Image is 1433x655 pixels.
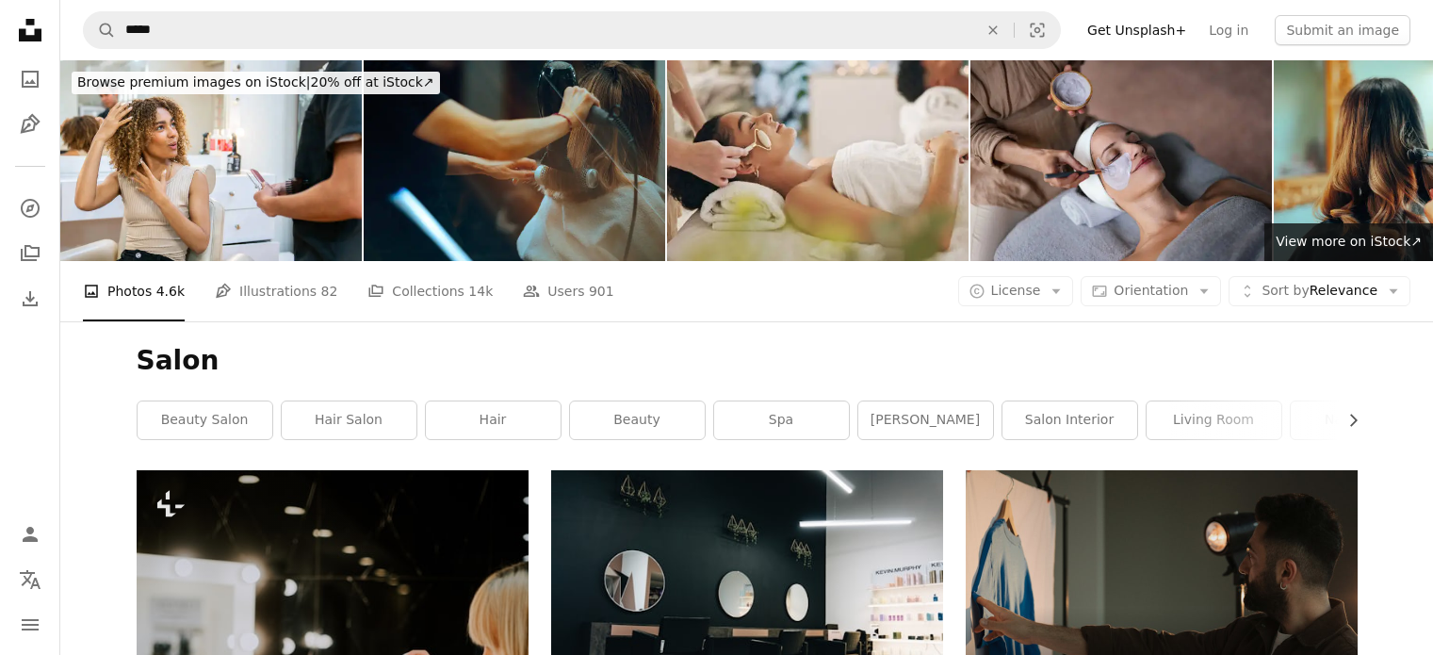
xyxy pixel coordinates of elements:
[72,72,440,94] div: 20% off at iStock ↗
[11,106,49,143] a: Illustrations
[11,235,49,272] a: Collections
[364,60,665,261] img: Woman Having her Hair Straighten with a Brush and a Hair Dryer
[1229,276,1410,306] button: Sort byRelevance
[282,401,416,439] a: hair salon
[1276,234,1422,249] span: View more on iStock ↗
[138,401,272,439] a: beauty salon
[972,12,1014,48] button: Clear
[83,11,1061,49] form: Find visuals sitewide
[1264,223,1433,261] a: View more on iStock↗
[11,280,49,318] a: Download History
[11,189,49,227] a: Explore
[1336,401,1358,439] button: scroll list to the right
[77,74,310,90] span: Browse premium images on iStock |
[1114,283,1188,298] span: Orientation
[1081,276,1221,306] button: Orientation
[970,60,1272,261] img: Beautiful Woman Enjoying Receiving a Facial Treatment at the Spa
[137,344,1358,378] h1: Salon
[11,60,49,98] a: Photos
[667,60,969,261] img: Spa, woman and eyes closed with roller for massage with luxury, self care and stress relief. Skin...
[60,60,362,261] img: Woman with curly hair telling her hairstylist how to cut her hair
[11,606,49,644] button: Menu
[60,60,451,106] a: Browse premium images on iStock|20% off at iStock↗
[958,276,1074,306] button: License
[589,281,614,302] span: 901
[551,598,943,614] a: black and silver bar stools
[1076,15,1197,45] a: Get Unsplash+
[426,401,561,439] a: hair
[858,401,993,439] a: [PERSON_NAME]
[468,281,493,302] span: 14k
[523,261,613,321] a: Users 901
[1262,283,1309,298] span: Sort by
[367,261,493,321] a: Collections 14k
[714,401,849,439] a: spa
[1275,15,1410,45] button: Submit an image
[1262,282,1377,301] span: Relevance
[991,283,1041,298] span: License
[215,261,337,321] a: Illustrations 82
[1002,401,1137,439] a: salon interior
[570,401,705,439] a: beauty
[11,516,49,553] a: Log in / Sign up
[84,12,116,48] button: Search Unsplash
[1015,12,1060,48] button: Visual search
[1197,15,1260,45] a: Log in
[321,281,338,302] span: 82
[1147,401,1281,439] a: living room
[1291,401,1425,439] a: nail salon
[11,561,49,598] button: Language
